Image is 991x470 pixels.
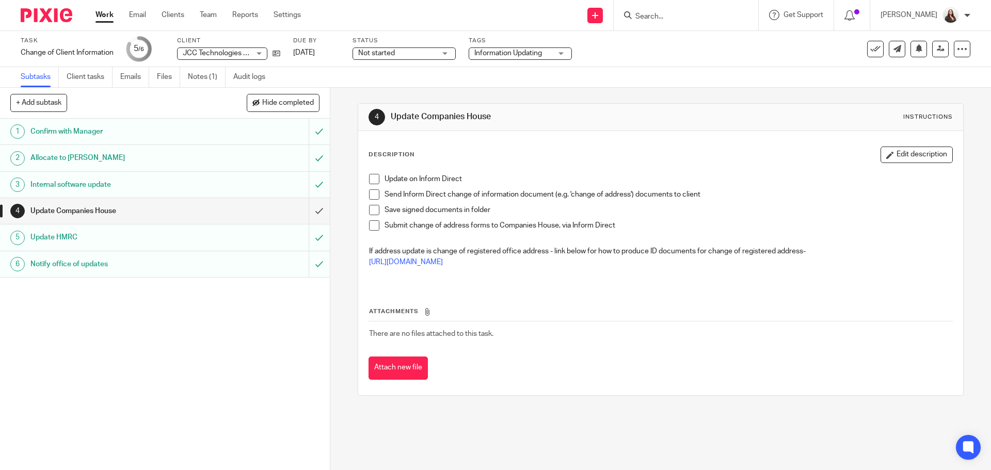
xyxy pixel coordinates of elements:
[10,204,25,218] div: 4
[30,256,209,272] h1: Notify office of updates
[369,246,952,256] p: If address update is change of registered office address - link below for how to produce ID docum...
[474,50,542,57] span: Information Updating
[293,49,315,56] span: [DATE]
[369,109,385,125] div: 4
[369,151,414,159] p: Description
[881,10,937,20] p: [PERSON_NAME]
[30,203,209,219] h1: Update Companies House
[129,10,146,20] a: Email
[10,177,25,192] div: 3
[177,37,280,45] label: Client
[95,10,114,20] a: Work
[385,174,952,184] p: Update on Inform Direct
[784,11,823,19] span: Get Support
[353,37,456,45] label: Status
[369,330,493,337] span: There are no files attached to this task.
[120,67,149,87] a: Emails
[385,189,952,200] p: Send Inform Direct change of information document (e.g. 'change of address') documents to client
[30,150,209,166] h1: Allocate to [PERSON_NAME]
[232,10,258,20] a: Reports
[233,67,273,87] a: Audit logs
[30,230,209,245] h1: Update HMRC
[881,147,953,163] button: Edit description
[10,94,67,111] button: + Add subtask
[21,37,114,45] label: Task
[21,67,59,87] a: Subtasks
[10,151,25,166] div: 2
[903,113,953,121] div: Instructions
[30,177,209,192] h1: Internal software update
[10,231,25,245] div: 5
[30,124,209,139] h1: Confirm with Manager
[157,67,180,87] a: Files
[391,111,683,122] h1: Update Companies House
[469,37,572,45] label: Tags
[385,220,952,231] p: Submit change of address forms to Companies House, via Inform Direct
[138,46,144,52] small: /6
[183,50,267,57] span: JCC Technologies Limited
[21,8,72,22] img: Pixie
[134,43,144,55] div: 5
[162,10,184,20] a: Clients
[67,67,113,87] a: Client tasks
[188,67,226,87] a: Notes (1)
[10,257,25,271] div: 6
[293,37,340,45] label: Due by
[274,10,301,20] a: Settings
[369,309,419,314] span: Attachments
[358,50,395,57] span: Not started
[634,12,727,22] input: Search
[10,124,25,139] div: 1
[369,258,443,266] a: [URL][DOMAIN_NAME]
[385,205,952,215] p: Save signed documents in folder
[369,356,428,380] button: Attach new file
[21,47,114,58] div: Change of Client Information
[247,94,319,111] button: Hide completed
[942,7,959,24] img: 2022.jpg
[262,99,314,107] span: Hide completed
[200,10,217,20] a: Team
